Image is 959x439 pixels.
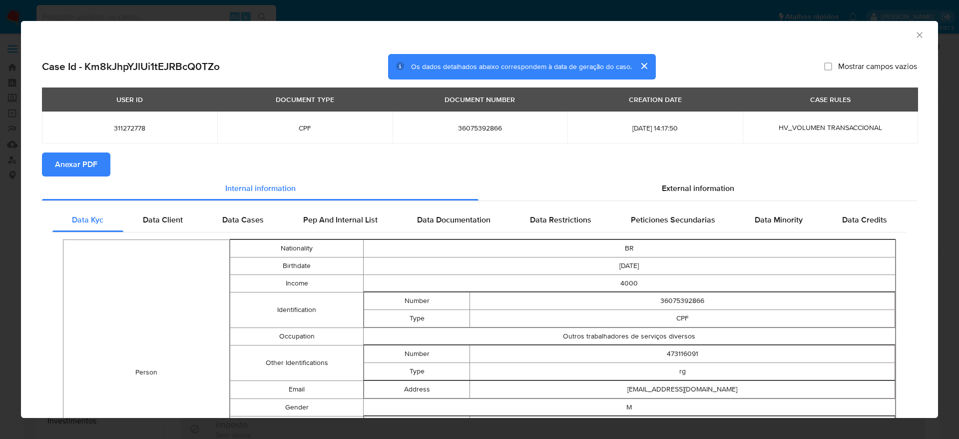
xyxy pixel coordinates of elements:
[363,257,895,274] td: [DATE]
[230,380,363,398] td: Email
[470,309,895,327] td: CPF
[631,214,715,225] span: Peticiones Secundarias
[55,153,97,175] span: Anexar PDF
[54,123,205,132] span: 311272778
[838,61,917,71] span: Mostrar campos vazios
[222,214,264,225] span: Data Cases
[662,182,734,194] span: External information
[230,274,363,292] td: Income
[364,380,470,398] td: Address
[623,91,688,108] div: CREATION DATE
[364,309,470,327] td: Type
[363,398,895,416] td: M
[411,61,632,71] span: Os dados detalhados abaixo correspondem à data de geração do caso.
[915,30,924,39] button: Fechar a janela
[143,214,183,225] span: Data Client
[842,214,887,225] span: Data Credits
[229,123,381,132] span: CPF
[405,123,556,132] span: 36075392866
[230,327,363,345] td: Occupation
[270,91,340,108] div: DOCUMENT TYPE
[42,60,220,73] h2: Case Id - Km8kJhpYJlUi1tEJRBcQ0TZo
[364,416,470,433] td: Full Address
[470,362,895,380] td: rg
[804,91,857,108] div: CASE RULES
[439,91,521,108] div: DOCUMENT NUMBER
[230,398,363,416] td: Gender
[755,214,803,225] span: Data Minority
[363,239,895,257] td: BR
[230,257,363,274] td: Birthdate
[470,345,895,362] td: 473116091
[225,182,296,194] span: Internal information
[72,214,103,225] span: Data Kyc
[470,380,895,398] td: [EMAIL_ADDRESS][DOMAIN_NAME]
[470,292,895,309] td: 36075392866
[303,214,378,225] span: Pep And Internal List
[230,239,363,257] td: Nationality
[52,208,907,232] div: Detailed internal info
[824,62,832,70] input: Mostrar campos vazios
[579,123,731,132] span: [DATE] 14:17:50
[364,362,470,380] td: Type
[530,214,591,225] span: Data Restrictions
[110,91,149,108] div: USER ID
[42,176,917,200] div: Detailed info
[230,345,363,380] td: Other Identifications
[364,292,470,309] td: Number
[363,327,895,345] td: Outros trabalhadores de serviços diversos
[779,122,882,132] span: HV_VOLUMEN TRANSACCIONAL
[363,274,895,292] td: 4000
[417,214,490,225] span: Data Documentation
[42,152,110,176] button: Anexar PDF
[230,292,363,327] td: Identification
[21,21,938,418] div: closure-recommendation-modal
[632,54,656,78] button: cerrar
[364,345,470,362] td: Number
[470,416,895,433] td: Trav. [STREET_ADDRESS]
